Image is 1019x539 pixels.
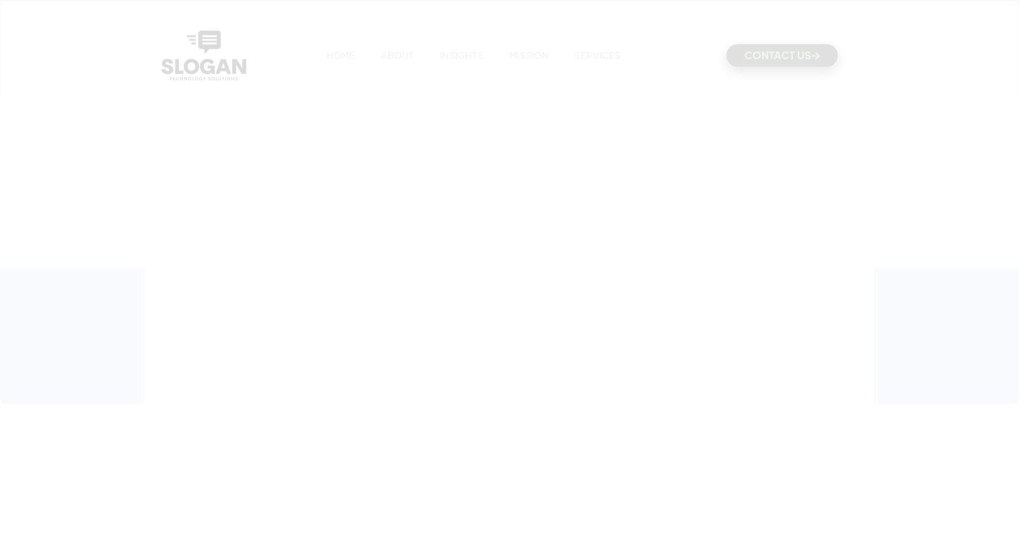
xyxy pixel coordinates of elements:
a: home [159,28,249,83]
a: ABOUT [381,49,414,61]
a: INSIGHTS [440,49,483,61]
a: HOME [327,49,355,61]
a: CONTACT US [726,44,838,67]
a: SERVICES [575,49,620,61]
a: MISSION [509,49,549,61]
span:  [812,52,820,59]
